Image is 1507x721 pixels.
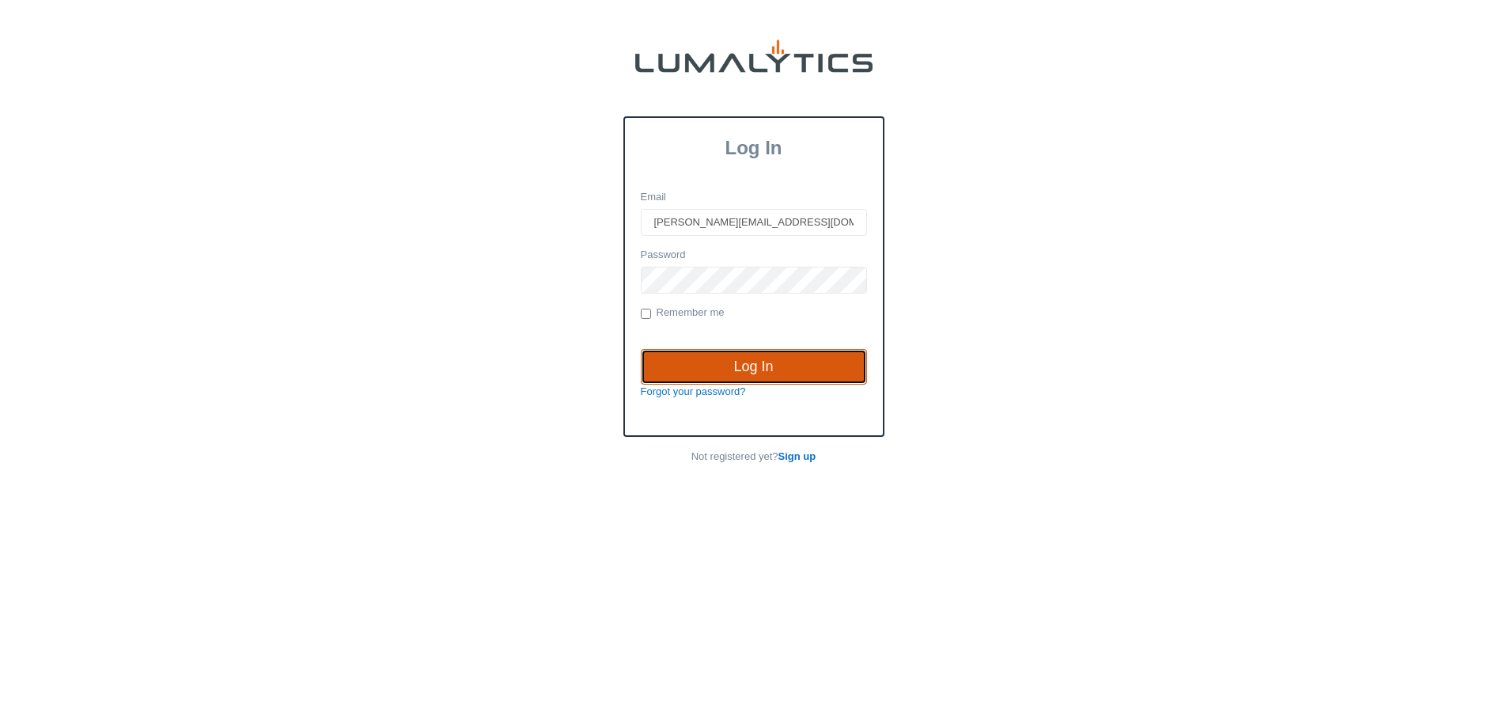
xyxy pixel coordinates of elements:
a: Forgot your password? [641,385,746,397]
input: Remember me [641,309,651,319]
input: Email [641,209,867,236]
a: Sign up [778,450,816,462]
img: lumalytics-black-e9b537c871f77d9ce8d3a6940f85695cd68c596e3f819dc492052d1098752254.png [635,40,873,73]
label: Remember me [641,305,725,321]
label: Password [641,248,686,263]
p: Not registered yet? [623,450,884,465]
input: Log In [641,349,867,385]
label: Email [641,190,667,205]
h3: Log In [625,137,883,159]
